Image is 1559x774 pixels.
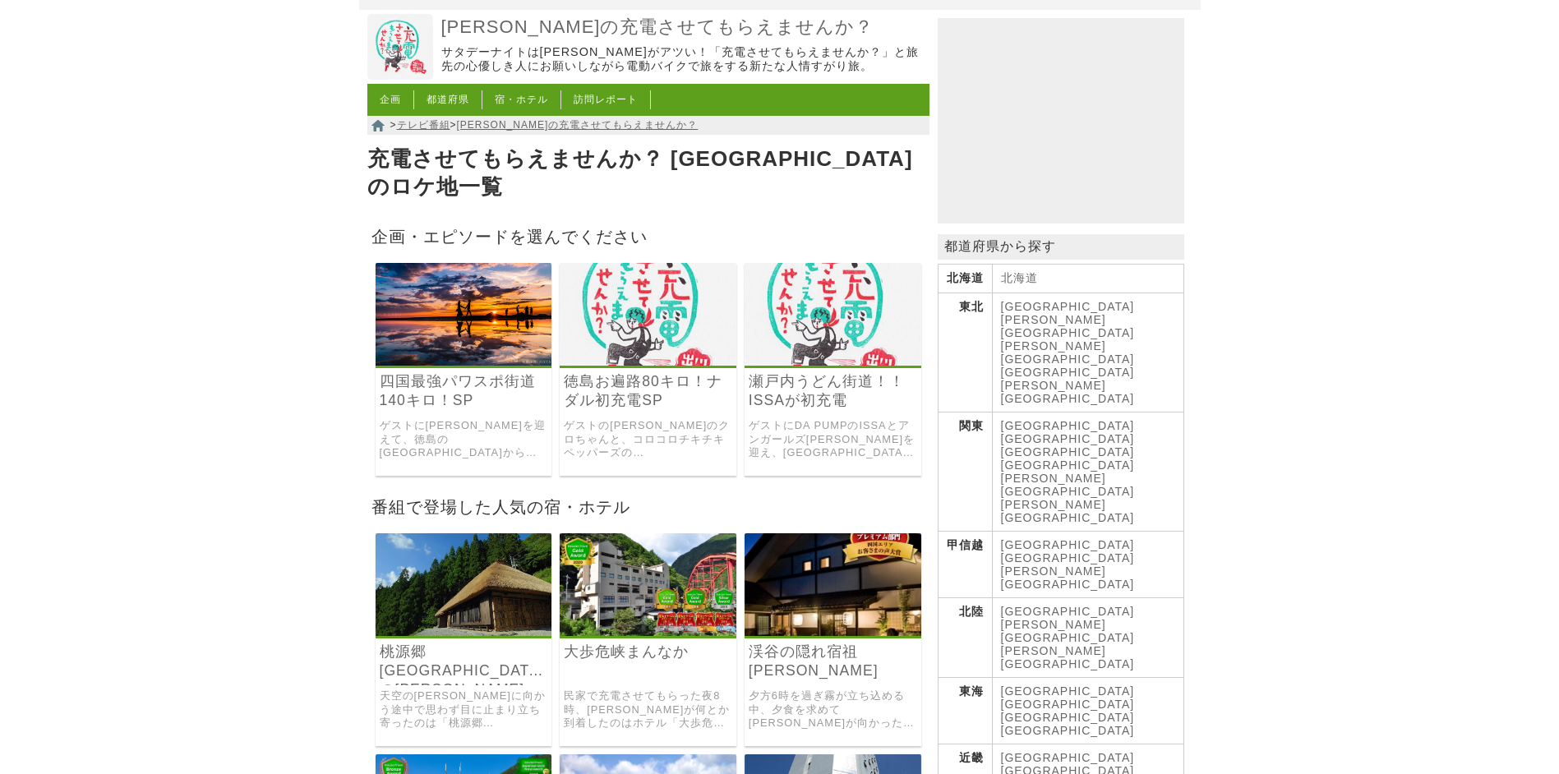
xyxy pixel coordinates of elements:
[564,643,732,661] a: 大歩危峡まんなか
[1001,458,1135,472] a: [GEOGRAPHIC_DATA]
[1001,300,1135,313] a: [GEOGRAPHIC_DATA]
[1001,551,1135,564] a: [GEOGRAPHIC_DATA]
[1001,538,1135,551] a: [GEOGRAPHIC_DATA]
[376,533,552,636] img: 桃源郷祖谷の山里
[1001,419,1135,432] a: [GEOGRAPHIC_DATA]
[1001,684,1135,698] a: [GEOGRAPHIC_DATA]
[367,116,929,135] nav: > >
[560,354,736,368] a: 出川哲朗の充電させてもらえませんか？ 行くぞ！徳島お遍路の旅！第1番札所”霊山寺”からズズーっと10ヵ寺制覇でパワスポ街道80キロ！ですがクロちゃんナダルが大暴走！ヤバいよヤバいよSP
[938,18,1184,223] iframe: Advertisement
[1001,498,1106,511] a: [PERSON_NAME]
[380,643,548,680] a: 桃源郷[GEOGRAPHIC_DATA]の[PERSON_NAME]
[1001,751,1135,764] a: [GEOGRAPHIC_DATA]
[749,689,917,730] a: 夕方6時を過ぎ霧が立ち込める中、夕食を求めて[PERSON_NAME]が向かったのは「渓谷の隠れ宿祖谷美人」でした。 秘境の地、渓谷美と湯けむりに癒される隠れ宿。 個室の囲炉裏で食事ができ、70...
[938,293,992,412] th: 東北
[560,533,736,636] img: 大歩危峡まんなか
[495,94,548,105] a: 宿・ホテル
[749,372,917,410] a: 瀬戸内うどん街道！！ISSAが初充電
[938,234,1184,260] p: 都道府県から探す
[1001,644,1135,670] a: [PERSON_NAME][GEOGRAPHIC_DATA]
[1001,472,1135,498] a: [PERSON_NAME][GEOGRAPHIC_DATA]
[1001,564,1135,591] a: [PERSON_NAME][GEOGRAPHIC_DATA]
[1001,339,1135,366] a: [PERSON_NAME][GEOGRAPHIC_DATA]
[560,263,736,366] img: 出川哲朗の充電させてもらえませんか？ 行くぞ！徳島お遍路の旅！第1番札所”霊山寺”からズズーっと10ヵ寺制覇でパワスポ街道80キロ！ですがクロちゃんナダルが大暴走！ヤバいよヤバいよSP
[1001,313,1135,339] a: [PERSON_NAME][GEOGRAPHIC_DATA]
[441,45,925,74] p: サタデーナイトは[PERSON_NAME]がアツい！「充電させてもらえませんか？」と旅先の心優しき人にお願いしながら電動バイクで旅をする新たな人情すがり旅。
[745,263,921,366] img: 出川哲朗の充電させてもらえませんか？ 瀬戸内は最高！鳴門の大渦から極上うどん街道130キロ！ゴールは香川の”噂のゴールドタワー”ですがISSAが初登場！張り切りすぎてアンガ田中がタジタジでヤバい...
[1001,711,1135,724] a: [GEOGRAPHIC_DATA]
[441,16,925,39] a: [PERSON_NAME]の充電させてもらえませんか？
[1001,379,1135,405] a: [PERSON_NAME][GEOGRAPHIC_DATA]
[367,68,433,82] a: 出川哲朗の充電させてもらえませんか？
[745,354,921,368] a: 出川哲朗の充電させてもらえませんか？ 瀬戸内は最高！鳴門の大渦から極上うどん街道130キロ！ゴールは香川の”噂のゴールドタワー”ですがISSAが初登場！張り切りすぎてアンガ田中がタジタジでヤバい...
[367,492,929,521] h2: 番組で登場した人気の宿・ホテル
[380,689,548,730] a: 天空の[PERSON_NAME]に向かう途中で思わず目に止まり立ち寄ったのは「桃源郷[GEOGRAPHIC_DATA]の[PERSON_NAME]」でした。日本好き[DEMOGRAPHIC_DA...
[397,119,450,131] a: テレビ番組
[1001,271,1038,284] a: 北海道
[564,372,732,410] a: 徳島お遍路80キロ！ナダル初充電SP
[380,419,548,460] a: ゲストに[PERSON_NAME]を迎えて、徳島の[GEOGRAPHIC_DATA]から四国のパワースポットを巡り、日本のウユニ塩湖と言われる[GEOGRAPHIC_DATA]の父母ヶ浜を目指す旅。
[574,94,638,105] a: 訪問レポート
[938,678,992,744] th: 東海
[367,14,433,80] img: 出川哲朗の充電させてもらえませんか？
[745,624,921,638] a: 渓谷の隠れ宿祖谷美人
[1001,724,1135,737] a: [GEOGRAPHIC_DATA]
[1001,432,1135,445] a: [GEOGRAPHIC_DATA]
[938,265,992,293] th: 北海道
[564,689,732,730] a: 民家で充電させてもらった夜8時、[PERSON_NAME]が何とか到着したのはホテル「大歩危峡まんなか」でした。大歩危峡観光遊覧船まで徒歩３分の立地の宿。
[1001,618,1135,644] a: [PERSON_NAME][GEOGRAPHIC_DATA]
[376,263,552,366] img: 出川哲朗の充電させてもらえませんか？ 絶景の秘境''祖谷渓谷''から四国最強パワスポ街道140キロ！こんぴらさん通って瀬戸内海！ですがこじるりうどん食べすぎひゃ～ヤバいよヤバいよSP
[376,354,552,368] a: 出川哲朗の充電させてもらえませんか？ 絶景の秘境''祖谷渓谷''から四国最強パワスポ街道140キロ！こんぴらさん通って瀬戸内海！ですがこじるりうどん食べすぎひゃ～ヤバいよヤバいよSP
[380,372,548,410] a: 四国最強パワスポ街道140キロ！SP
[745,533,921,636] img: 渓谷の隠れ宿祖谷美人
[1001,366,1135,379] a: [GEOGRAPHIC_DATA]
[560,624,736,638] a: 大歩危峡まんなか
[427,94,469,105] a: 都道府県
[1001,698,1135,711] a: [GEOGRAPHIC_DATA]
[749,643,917,680] a: 渓谷の隠れ宿祖[PERSON_NAME]
[1001,445,1135,458] a: [GEOGRAPHIC_DATA]
[376,624,552,638] a: 桃源郷祖谷の山里
[564,419,732,460] a: ゲストの[PERSON_NAME]のクロちゃんと、コロコロチキチキペッパーズの[GEOGRAPHIC_DATA]で、[PERSON_NAME]のお遍路をまわった旅。
[938,412,992,532] th: 関東
[367,222,929,251] h2: 企画・エピソードを選んでください
[457,119,699,131] a: [PERSON_NAME]の充電させてもらえませんか？
[749,419,917,460] a: ゲストにDA PUMPのISSAとアンガールズ[PERSON_NAME]を迎え、[GEOGRAPHIC_DATA]の[GEOGRAPHIC_DATA]から[GEOGRAPHIC_DATA]の[G...
[380,94,401,105] a: 企画
[938,598,992,678] th: 北陸
[1001,511,1135,524] a: [GEOGRAPHIC_DATA]
[938,532,992,598] th: 甲信越
[1001,605,1135,618] a: [GEOGRAPHIC_DATA]
[367,141,929,205] h1: 充電させてもらえませんか？ [GEOGRAPHIC_DATA]のロケ地一覧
